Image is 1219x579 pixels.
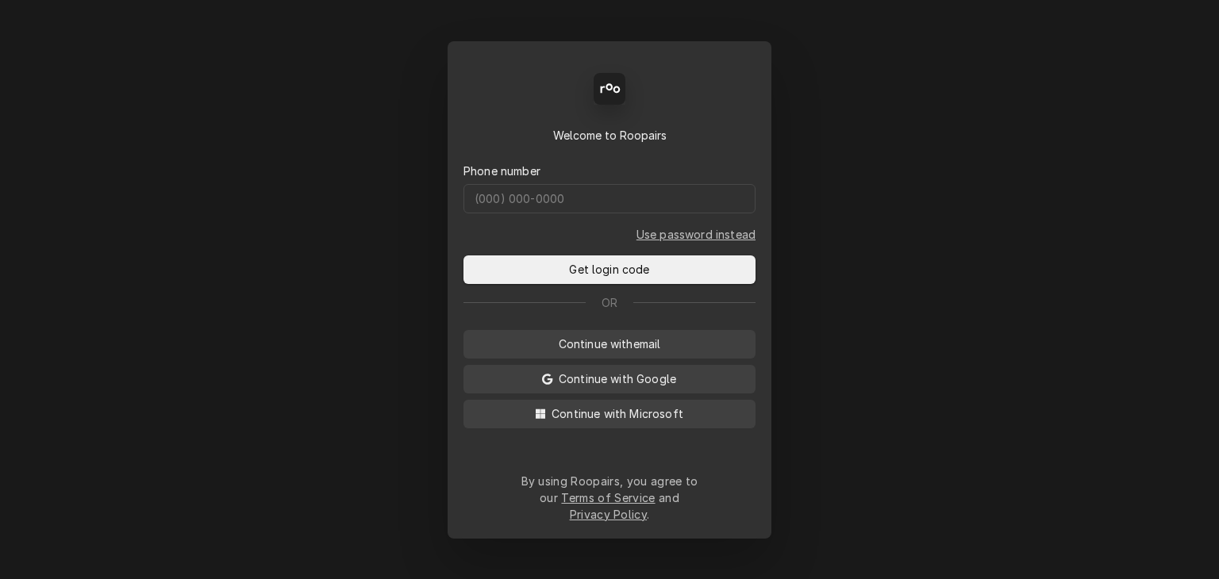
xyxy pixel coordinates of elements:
[463,294,756,311] div: Or
[463,127,756,144] div: Welcome to Roopairs
[548,405,686,422] span: Continue with Microsoft
[463,184,756,213] input: (000) 000-0000
[570,508,647,521] a: Privacy Policy
[463,255,756,284] button: Get login code
[556,370,679,387] span: Continue with Google
[561,491,655,504] a: Terms of Service
[566,261,652,278] span: Get login code
[463,400,756,428] button: Continue with Microsoft
[636,226,756,243] a: Go to Phone and password form
[463,330,756,359] button: Continue withemail
[556,336,664,352] span: Continue with email
[463,365,756,393] button: Continue with Google
[521,473,698,523] div: By using Roopairs, you agree to our and .
[463,163,540,179] label: Phone number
